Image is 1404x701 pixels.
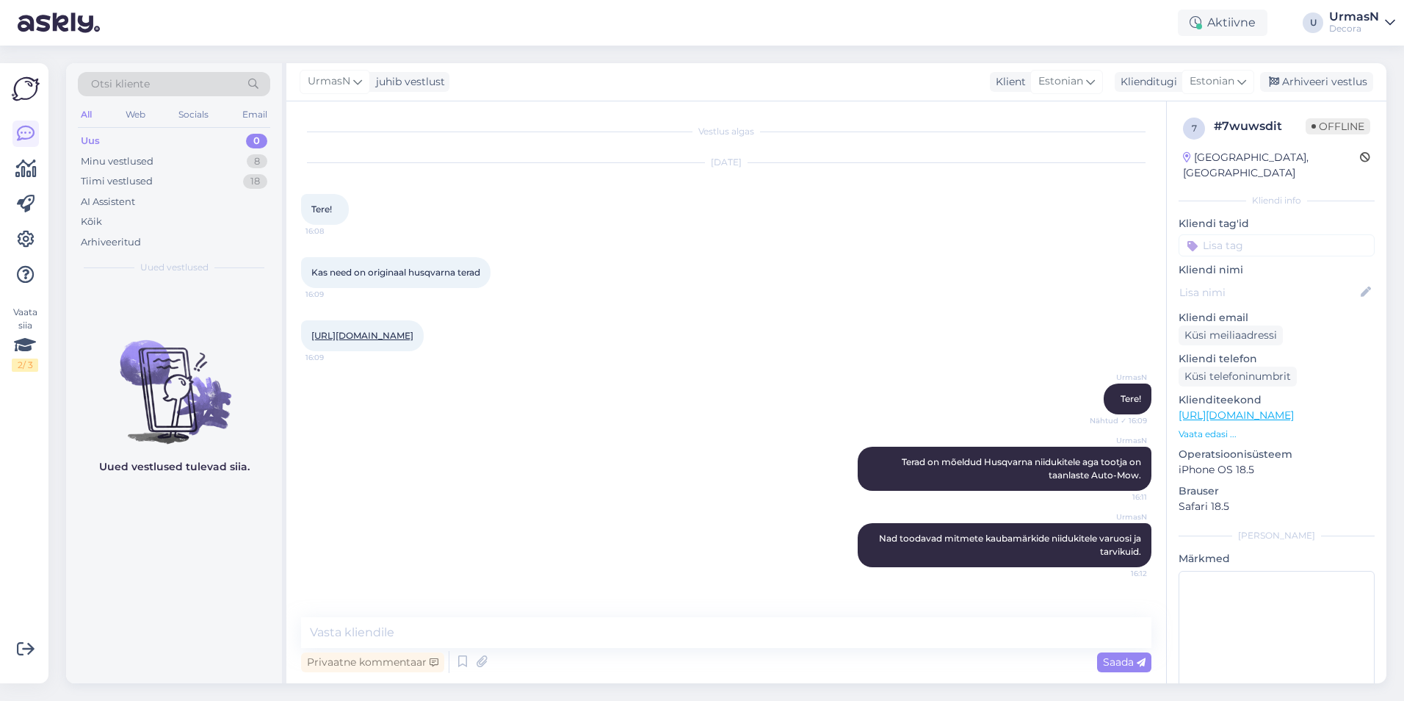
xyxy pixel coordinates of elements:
div: # 7wuwsdit [1214,118,1306,135]
p: Kliendi nimi [1179,262,1375,278]
div: 2 / 3 [12,359,38,372]
input: Lisa nimi [1179,284,1358,301]
a: UrmasNDecora [1329,11,1395,35]
div: Küsi meiliaadressi [1179,326,1283,345]
span: Otsi kliente [91,76,150,92]
p: Uued vestlused tulevad siia. [99,459,250,475]
span: Nad toodavad mitmete kaubamärkide niidukitele varuosi ja tarvikuid. [879,533,1143,557]
span: Kas need on originaal husqvarna terad [311,267,480,278]
p: Operatsioonisüsteem [1179,447,1375,462]
div: Kõik [81,215,102,229]
span: Tere! [1121,393,1141,404]
div: [GEOGRAPHIC_DATA], [GEOGRAPHIC_DATA] [1183,150,1360,181]
span: UrmasN [1092,435,1147,446]
div: 8 [247,154,267,169]
span: Estonian [1038,73,1083,90]
p: Kliendi email [1179,310,1375,326]
span: 16:12 [1092,568,1147,579]
span: UrmasN [1092,372,1147,383]
span: UrmasN [308,73,350,90]
p: iPhone OS 18.5 [1179,462,1375,478]
span: Saada [1103,655,1146,669]
div: Arhiveeritud [81,235,141,250]
p: Kliendi telefon [1179,351,1375,367]
p: Brauser [1179,483,1375,499]
div: Küsi telefoninumbrit [1179,367,1297,387]
a: [URL][DOMAIN_NAME] [1179,409,1294,422]
div: Vaata siia [12,306,38,372]
div: Tiimi vestlused [81,174,153,189]
span: Estonian [1190,73,1234,90]
span: 7 [1192,123,1197,134]
p: Märkmed [1179,551,1375,567]
div: 18 [243,174,267,189]
div: Vestlus algas [301,125,1151,138]
div: Kliendi info [1179,194,1375,207]
div: Web [123,105,148,124]
p: Vaata edasi ... [1179,428,1375,441]
div: Uus [81,134,100,148]
span: Nähtud ✓ 16:09 [1090,415,1147,426]
img: No chats [66,314,282,446]
div: Minu vestlused [81,154,153,169]
span: UrmasN [1092,511,1147,522]
div: 0 [246,134,267,148]
div: Klienditugi [1115,74,1177,90]
span: Tere! [311,204,332,215]
div: Privaatne kommentaar [301,653,444,672]
p: Safari 18.5 [1179,499,1375,514]
img: Askly Logo [12,75,40,103]
span: Terad on mõeldud Husqvarna niidukitele aga tootja on taanlaste Auto-Mow. [902,456,1143,481]
span: 16:09 [305,289,361,300]
span: Offline [1306,118,1370,134]
div: juhib vestlust [370,74,445,90]
input: Lisa tag [1179,234,1375,256]
span: Uued vestlused [140,261,209,274]
span: 16:09 [305,352,361,363]
div: Socials [175,105,211,124]
div: U [1303,12,1323,33]
div: Aktiivne [1178,10,1267,36]
span: 16:11 [1092,492,1147,503]
div: Email [239,105,270,124]
div: All [78,105,95,124]
div: Klient [990,74,1026,90]
div: UrmasN [1329,11,1379,23]
a: [URL][DOMAIN_NAME] [311,330,413,341]
p: Kliendi tag'id [1179,216,1375,231]
span: 16:08 [305,226,361,237]
div: Decora [1329,23,1379,35]
div: Arhiveeri vestlus [1260,72,1373,92]
div: AI Assistent [81,195,135,209]
div: [DATE] [301,156,1151,169]
div: [PERSON_NAME] [1179,529,1375,542]
p: Klienditeekond [1179,392,1375,408]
